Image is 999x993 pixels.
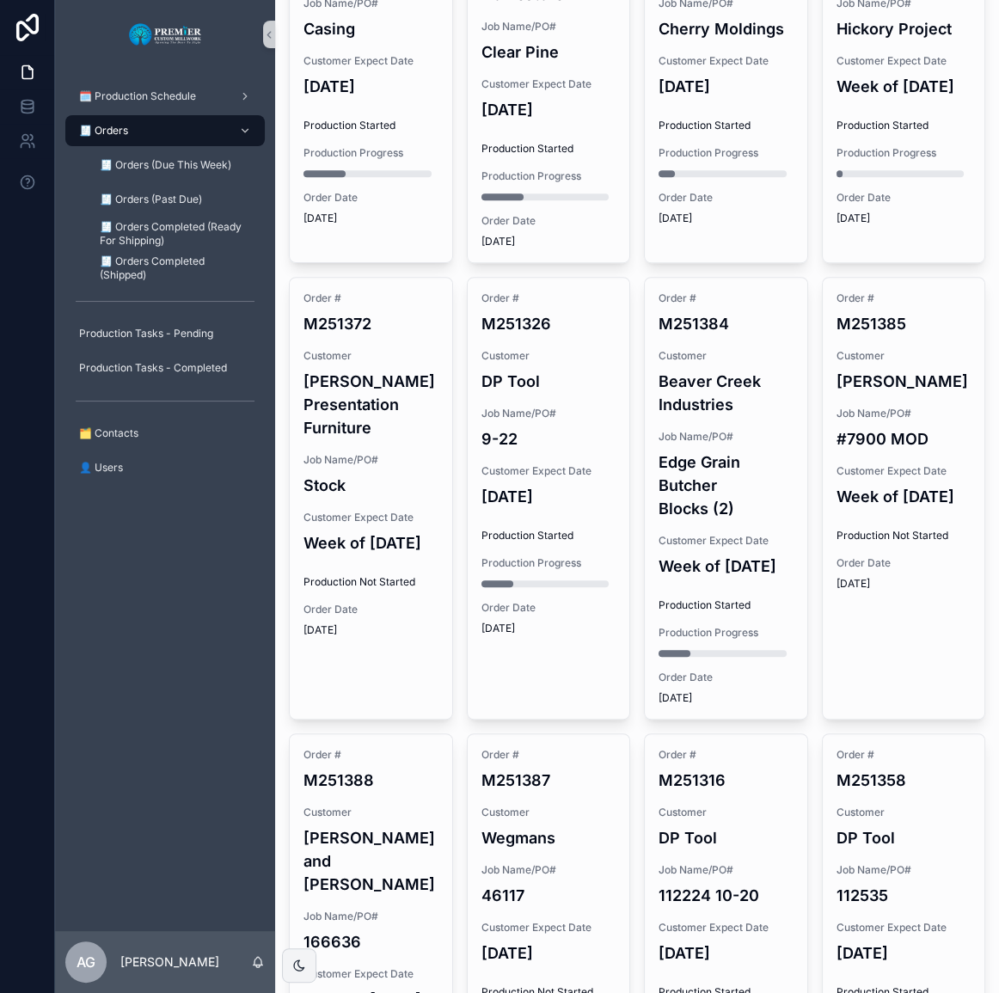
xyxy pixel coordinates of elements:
[644,277,808,720] a: Order #M251384CustomerBeaver Creek IndustriesJob Name/PO#Edge Grain Butcher Blocks (2)Customer Ex...
[303,748,438,762] span: Order #
[303,623,438,637] span: [DATE]
[659,54,794,68] span: Customer Expect Date
[303,930,438,953] h4: 166636
[481,863,616,877] span: Job Name/PO#
[481,769,616,792] h4: M251387
[659,691,794,705] span: [DATE]
[65,352,265,383] a: Production Tasks - Completed
[659,291,794,305] span: Order #
[481,98,616,121] h4: [DATE]
[659,75,794,98] h4: [DATE]
[837,556,971,570] span: Order Date
[303,146,438,160] span: Production Progress
[86,253,265,284] a: 🧾 Orders Completed (Shipped)
[659,312,794,335] h4: M251384
[77,952,95,972] span: AG
[837,17,971,40] h4: Hickory Project
[659,626,794,640] span: Production Progress
[481,464,616,478] span: Customer Expect Date
[481,806,616,819] span: Customer
[303,17,438,40] h4: Casing
[100,158,231,172] span: 🧾 Orders (Due This Week)
[837,146,971,160] span: Production Progress
[303,312,438,335] h4: M251372
[467,277,631,720] a: Order #M251326CustomerDP ToolJob Name/PO#9-22Customer Expect Date[DATE]Production StartedProducti...
[481,748,616,762] span: Order #
[289,277,453,720] a: Order #M251372Customer[PERSON_NAME] Presentation FurnitureJob Name/PO#StockCustomer Expect DateWe...
[837,863,971,877] span: Job Name/PO#
[659,921,794,935] span: Customer Expect Date
[481,349,616,363] span: Customer
[837,884,971,907] h4: 112535
[303,370,438,439] h4: [PERSON_NAME] Presentation Furniture
[303,575,438,589] span: Production Not Started
[303,291,438,305] span: Order #
[659,748,794,762] span: Order #
[837,54,971,68] span: Customer Expect Date
[65,115,265,146] a: 🧾 Orders
[822,277,986,720] a: Order #M251385Customer[PERSON_NAME]Job Name/PO##7900 MODCustomer Expect DateWeek of [DATE]Product...
[303,769,438,792] h4: M251388
[659,146,794,160] span: Production Progress
[659,671,794,684] span: Order Date
[86,184,265,215] a: 🧾 Orders (Past Due)
[303,511,438,524] span: Customer Expect Date
[659,598,794,612] span: Production Started
[481,235,616,248] span: [DATE]
[303,826,438,896] h4: [PERSON_NAME] and [PERSON_NAME]
[659,191,794,205] span: Order Date
[481,529,616,542] span: Production Started
[303,119,438,132] span: Production Started
[481,77,616,91] span: Customer Expect Date
[481,20,616,34] span: Job Name/PO#
[303,54,438,68] span: Customer Expect Date
[303,75,438,98] h4: [DATE]
[481,291,616,305] span: Order #
[659,863,794,877] span: Job Name/PO#
[100,254,248,282] span: 🧾 Orders Completed (Shipped)
[79,426,138,440] span: 🗂️ Contacts
[481,601,616,615] span: Order Date
[659,119,794,132] span: Production Started
[481,941,616,965] h4: [DATE]
[481,427,616,451] h4: 9-22
[303,191,438,205] span: Order Date
[837,464,971,478] span: Customer Expect Date
[481,556,616,570] span: Production Progress
[837,921,971,935] span: Customer Expect Date
[659,349,794,363] span: Customer
[128,21,203,48] img: App logo
[303,806,438,819] span: Customer
[481,921,616,935] span: Customer Expect Date
[837,211,971,225] span: [DATE]
[79,361,227,375] span: Production Tasks - Completed
[481,407,616,420] span: Job Name/PO#
[65,318,265,349] a: Production Tasks - Pending
[659,806,794,819] span: Customer
[79,89,196,103] span: 🗓️ Production Schedule
[837,577,971,591] span: [DATE]
[303,211,438,225] span: [DATE]
[837,427,971,451] h4: #7900 MOD
[659,826,794,849] h4: DP Tool
[837,806,971,819] span: Customer
[481,622,616,635] span: [DATE]
[659,17,794,40] h4: Cherry Moldings
[659,884,794,907] h4: 112224 10-20
[659,555,794,578] h4: Week of [DATE]
[659,451,794,520] h4: Edge Grain Butcher Blocks (2)
[659,534,794,548] span: Customer Expect Date
[65,81,265,112] a: 🗓️ Production Schedule
[120,953,219,971] p: [PERSON_NAME]
[481,312,616,335] h4: M251326
[481,826,616,849] h4: Wegmans
[837,748,971,762] span: Order #
[837,312,971,335] h4: M251385
[100,220,248,248] span: 🧾 Orders Completed (Ready For Shipping)
[303,474,438,497] h4: Stock
[303,453,438,467] span: Job Name/PO#
[837,769,971,792] h4: M251358
[837,191,971,205] span: Order Date
[659,370,794,416] h4: Beaver Creek Industries
[303,967,438,981] span: Customer Expect Date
